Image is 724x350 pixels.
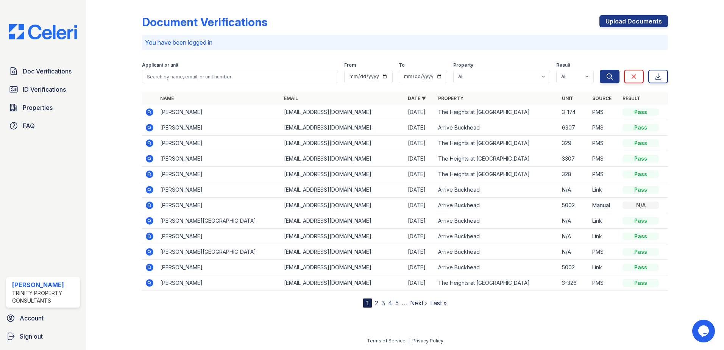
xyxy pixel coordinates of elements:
[20,332,43,341] span: Sign out
[410,299,427,307] a: Next ›
[435,244,559,260] td: Arrive Buckhead
[435,213,559,229] td: Arrive Buckhead
[20,314,44,323] span: Account
[12,280,77,289] div: [PERSON_NAME]
[3,311,83,326] a: Account
[559,213,589,229] td: N/A
[157,105,281,120] td: [PERSON_NAME]
[284,95,298,101] a: Email
[142,70,338,83] input: Search by name, email, or unit number
[556,62,570,68] label: Result
[160,95,174,101] a: Name
[559,229,589,244] td: N/A
[405,229,435,244] td: [DATE]
[23,121,35,130] span: FAQ
[623,139,659,147] div: Pass
[589,275,619,291] td: PMS
[559,244,589,260] td: N/A
[405,151,435,167] td: [DATE]
[6,82,80,97] a: ID Verifications
[589,105,619,120] td: PMS
[623,170,659,178] div: Pass
[562,95,573,101] a: Unit
[281,213,405,229] td: [EMAIL_ADDRESS][DOMAIN_NAME]
[430,299,447,307] a: Last »
[405,136,435,151] td: [DATE]
[157,244,281,260] td: [PERSON_NAME][GEOGRAPHIC_DATA]
[559,275,589,291] td: 3-326
[559,120,589,136] td: 6307
[142,15,267,29] div: Document Verifications
[157,151,281,167] td: [PERSON_NAME]
[623,95,640,101] a: Result
[589,198,619,213] td: Manual
[157,136,281,151] td: [PERSON_NAME]
[405,120,435,136] td: [DATE]
[344,62,356,68] label: From
[623,217,659,225] div: Pass
[589,182,619,198] td: Link
[589,120,619,136] td: PMS
[395,299,399,307] a: 5
[559,167,589,182] td: 328
[623,279,659,287] div: Pass
[589,136,619,151] td: PMS
[623,155,659,162] div: Pass
[623,264,659,271] div: Pass
[6,100,80,115] a: Properties
[692,320,716,342] iframe: chat widget
[435,182,559,198] td: Arrive Buckhead
[592,95,612,101] a: Source
[3,329,83,344] a: Sign out
[281,151,405,167] td: [EMAIL_ADDRESS][DOMAIN_NAME]
[405,275,435,291] td: [DATE]
[438,95,463,101] a: Property
[157,213,281,229] td: [PERSON_NAME][GEOGRAPHIC_DATA]
[281,198,405,213] td: [EMAIL_ADDRESS][DOMAIN_NAME]
[157,260,281,275] td: [PERSON_NAME]
[281,260,405,275] td: [EMAIL_ADDRESS][DOMAIN_NAME]
[6,64,80,79] a: Doc Verifications
[281,275,405,291] td: [EMAIL_ADDRESS][DOMAIN_NAME]
[589,244,619,260] td: PMS
[281,182,405,198] td: [EMAIL_ADDRESS][DOMAIN_NAME]
[623,186,659,194] div: Pass
[157,198,281,213] td: [PERSON_NAME]
[435,105,559,120] td: The Heights at [GEOGRAPHIC_DATA]
[405,213,435,229] td: [DATE]
[23,103,53,112] span: Properties
[23,67,72,76] span: Doc Verifications
[388,299,392,307] a: 4
[589,167,619,182] td: PMS
[623,202,659,209] div: N/A
[559,198,589,213] td: 5002
[281,244,405,260] td: [EMAIL_ADDRESS][DOMAIN_NAME]
[559,260,589,275] td: 5002
[145,38,665,47] p: You have been logged in
[435,120,559,136] td: Arrive Buckhead
[589,229,619,244] td: Link
[281,229,405,244] td: [EMAIL_ADDRESS][DOMAIN_NAME]
[453,62,473,68] label: Property
[6,118,80,133] a: FAQ
[559,136,589,151] td: 329
[142,62,178,68] label: Applicant or unit
[281,120,405,136] td: [EMAIL_ADDRESS][DOMAIN_NAME]
[435,151,559,167] td: The Heights at [GEOGRAPHIC_DATA]
[408,95,426,101] a: Date ▼
[589,260,619,275] td: Link
[589,151,619,167] td: PMS
[405,105,435,120] td: [DATE]
[559,105,589,120] td: 3-174
[623,108,659,116] div: Pass
[435,260,559,275] td: Arrive Buckhead
[157,229,281,244] td: [PERSON_NAME]
[623,124,659,131] div: Pass
[281,136,405,151] td: [EMAIL_ADDRESS][DOMAIN_NAME]
[435,198,559,213] td: Arrive Buckhead
[623,233,659,240] div: Pass
[435,167,559,182] td: The Heights at [GEOGRAPHIC_DATA]
[435,136,559,151] td: The Heights at [GEOGRAPHIC_DATA]
[408,338,410,344] div: |
[367,338,406,344] a: Terms of Service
